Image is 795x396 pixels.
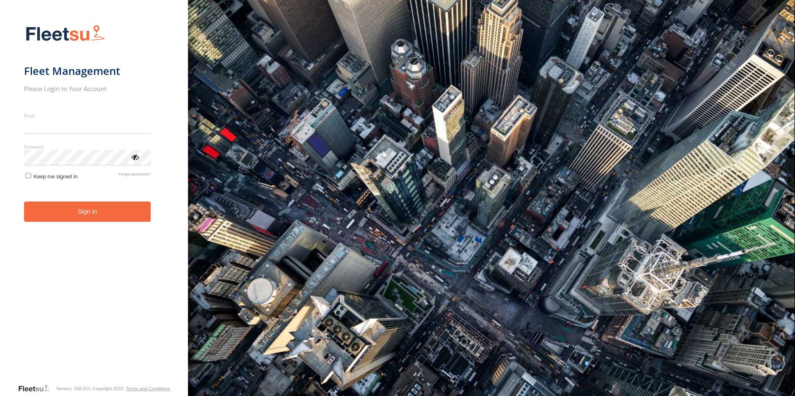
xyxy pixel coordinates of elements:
[24,84,151,93] h2: Please Login to Your Account
[34,173,77,180] span: Keep me signed in
[118,172,151,180] a: Forgot password?
[26,173,31,178] input: Keep me signed in
[126,386,170,391] a: Terms and Conditions
[24,23,107,44] img: Fleetsu
[88,386,170,391] div: © Copyright 2025 -
[18,384,56,393] a: Visit our Website
[24,20,164,384] form: main
[56,386,87,391] div: Version: 308.01
[24,64,151,78] h1: Fleet Management
[24,144,151,150] label: Password
[24,113,151,119] label: Email
[131,153,139,161] div: ViewPassword
[24,202,151,222] button: Sign in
